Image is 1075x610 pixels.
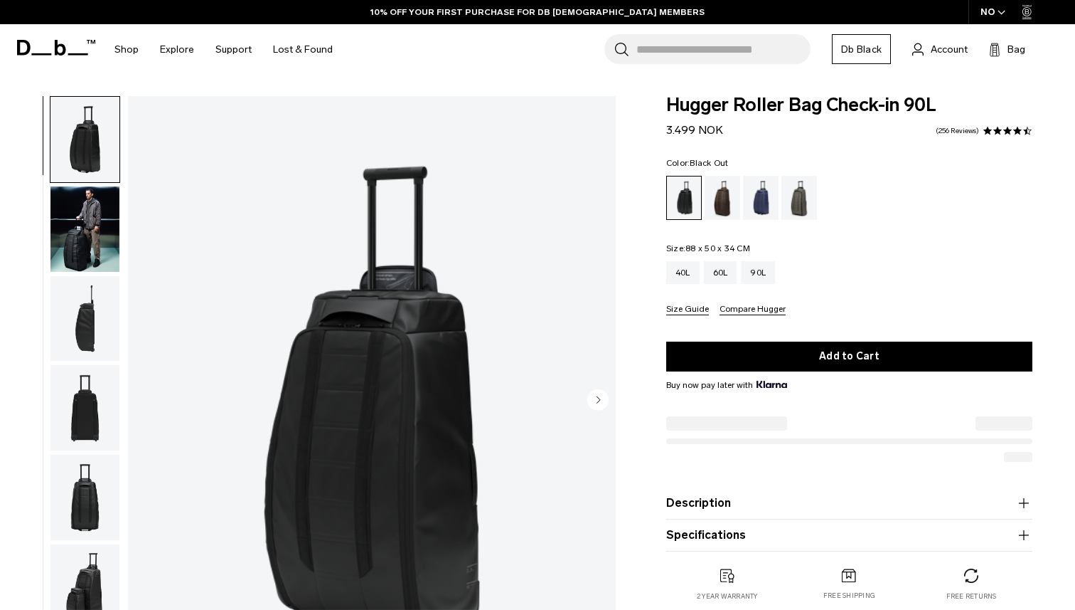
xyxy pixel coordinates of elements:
[666,96,1032,115] span: Hugger Roller Bag Check-in 90L
[50,454,120,541] button: Hugger Roller Bag Check-in 90L Black Out
[50,365,119,451] img: Hugger Roller Bag Check-in 90L Black Out
[50,455,119,540] img: Hugger Roller Bag Check-in 90L Black Out
[666,527,1032,544] button: Specifications
[685,243,750,253] span: 88 x 50 x 34 CM
[587,389,609,413] button: Next slide
[50,186,120,273] button: Hugger Roller Bag Check-in 90L Black Out
[666,342,1032,372] button: Add to Cart
[912,41,968,58] a: Account
[666,159,729,167] legend: Color:
[823,591,875,601] p: Free shipping
[666,379,787,391] span: Buy now pay later with
[666,495,1032,512] button: Description
[931,42,968,57] span: Account
[50,276,119,362] img: Hugger Roller Bag Check-in 90L Black Out
[50,96,120,183] button: Hugger Roller Bag Check-in 90L Black Out
[666,244,750,253] legend: Size:
[666,123,723,137] span: 3.499 NOK
[690,158,728,168] span: Black Out
[704,261,737,284] a: 60L
[936,127,979,135] a: 256 reviews
[160,24,194,75] a: Explore
[273,24,333,75] a: Lost & Found
[104,24,343,75] nav: Main Navigation
[666,305,709,315] button: Size Guide
[705,176,740,220] a: Espresso
[756,381,787,388] img: {"height" => 20, "alt" => "Klarna"}
[720,305,786,315] button: Compare Hugger
[50,275,120,362] button: Hugger Roller Bag Check-in 90L Black Out
[666,261,700,284] a: 40L
[781,176,817,220] a: Forest Green
[1007,42,1025,57] span: Bag
[743,176,779,220] a: Blue Hour
[697,591,758,601] p: 2 year warranty
[989,41,1025,58] button: Bag
[741,261,775,284] a: 90L
[50,97,119,182] img: Hugger Roller Bag Check-in 90L Black Out
[215,24,252,75] a: Support
[946,591,997,601] p: Free returns
[832,34,891,64] a: Db Black
[370,6,705,19] a: 10% OFF YOUR FIRST PURCHASE FOR DB [DEMOGRAPHIC_DATA] MEMBERS
[666,176,702,220] a: Black Out
[50,186,119,272] img: Hugger Roller Bag Check-in 90L Black Out
[114,24,139,75] a: Shop
[50,364,120,451] button: Hugger Roller Bag Check-in 90L Black Out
